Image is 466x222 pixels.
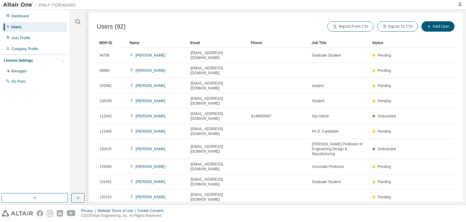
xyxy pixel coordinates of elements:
span: Ph.D. Candidate [312,129,339,134]
img: altair_logo.svg [2,210,33,217]
div: Managed [11,69,26,74]
span: Pending [378,99,391,103]
a: [PERSON_NAME] [136,129,166,134]
span: 98880 [100,68,110,73]
span: Sys Admin [312,114,329,119]
img: linkedin.svg [57,210,63,217]
div: Company Profile [11,47,38,51]
img: instagram.svg [47,210,53,217]
div: Name [130,38,185,48]
a: [PERSON_NAME] [136,99,166,103]
a: [PERSON_NAME] [136,68,166,73]
span: Student [312,99,324,103]
span: Graduate Student [312,179,341,184]
a: [PERSON_NAME] [136,180,166,184]
span: [EMAIL_ADDRESS][DOMAIN_NAME] [191,111,246,121]
span: 8148655567 [251,114,272,119]
span: Pending [378,53,391,57]
a: [PERSON_NAME] [136,114,166,118]
div: Status [372,38,424,48]
span: [EMAIL_ADDRESS][DOMAIN_NAME] [191,96,246,106]
p: © 2025 Altair Engineering, Inc. All Rights Reserved. [81,213,167,218]
div: Privacy [81,208,97,213]
span: student [312,83,324,88]
span: [EMAIL_ADDRESS][DOMAIN_NAME] [191,144,246,154]
a: [PERSON_NAME] [136,53,166,57]
span: Pending [378,84,391,88]
button: Import From CSV [327,21,373,32]
a: [PERSON_NAME] [136,147,166,151]
button: Export To CSV [377,21,418,32]
span: 115906 [100,129,112,134]
span: Onboarded [378,147,396,151]
span: Pending [378,129,391,134]
div: Job Title [312,38,367,48]
div: Users [11,25,21,29]
span: [EMAIL_ADDRESS][DOMAIN_NAME] [191,66,246,75]
span: 112043 [100,114,112,119]
span: Pending [378,165,391,169]
span: 94796 [100,53,110,58]
span: Onboarded [378,114,396,118]
span: [EMAIL_ADDRESS][DOMAIN_NAME] [191,127,246,136]
div: On Prem [11,79,26,84]
span: Associate Professor [312,164,344,169]
span: Pending [378,180,391,184]
img: facebook.svg [37,210,43,217]
a: [PERSON_NAME] [136,165,166,169]
span: [EMAIL_ADDRESS][DOMAIN_NAME] [191,177,246,187]
span: 102982 [100,83,112,88]
div: Dashboard [11,14,29,19]
span: 132210 [100,195,112,199]
div: License Settings [4,58,33,63]
div: Website Terms of Use [97,208,137,213]
span: [PERSON_NAME] Professor of Engineering Design & Manufacturing [312,142,367,156]
span: [EMAIL_ADDRESS][DOMAIN_NAME] [191,192,246,202]
a: [PERSON_NAME] [136,195,166,199]
a: [PERSON_NAME] [136,84,166,88]
div: Phone [251,38,307,48]
div: User Profile [11,36,30,40]
span: [EMAIL_ADDRESS][DOMAIN_NAME] [191,81,246,91]
span: Users (92) [97,23,126,30]
button: Add User [421,21,454,32]
span: [EMAIL_ADDRESS][DOMAIN_NAME] [191,50,246,60]
span: 108209 [100,99,112,103]
img: Altair One [3,2,79,8]
img: youtube.svg [67,210,76,217]
span: Graduate Student [312,53,341,58]
span: Pending [378,68,391,73]
span: 131481 [100,179,112,184]
span: Pending [378,195,391,199]
div: MDH ID [99,38,125,48]
span: 126694 [100,164,112,169]
div: Email [190,38,246,48]
span: [EMAIL_ADDRESS][DOMAIN_NAME] [191,162,246,172]
div: Cookie Consent [137,208,167,213]
span: 120425 [100,147,112,151]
